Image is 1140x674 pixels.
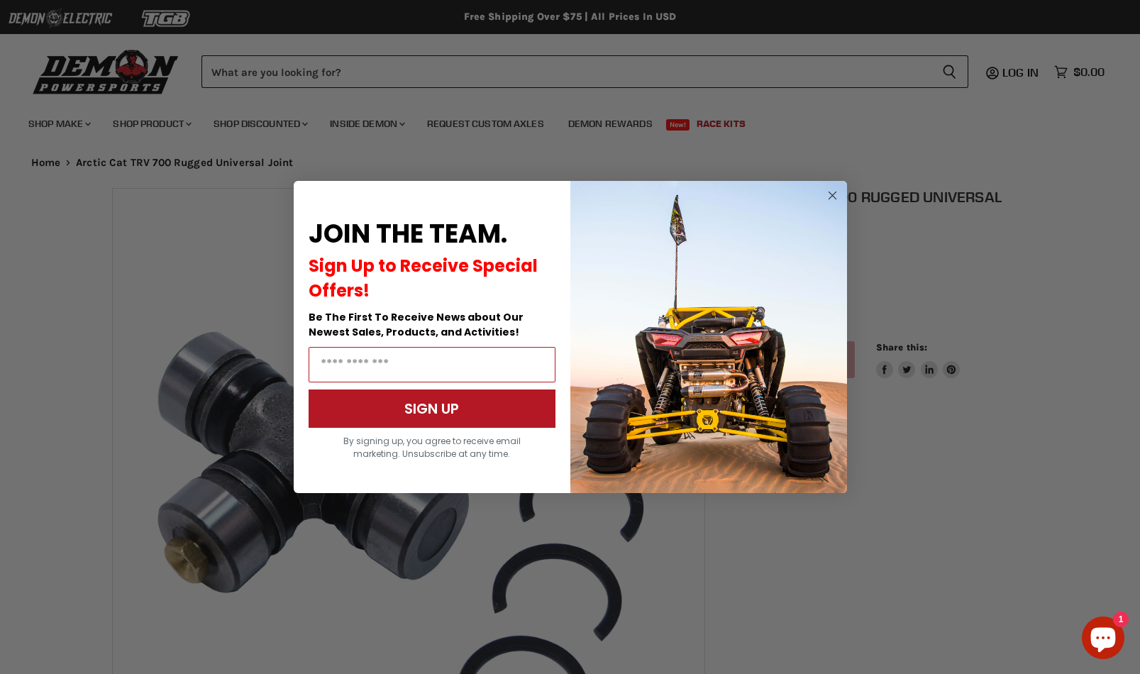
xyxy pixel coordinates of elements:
[309,310,524,339] span: Be The First To Receive News about Our Newest Sales, Products, and Activities!
[1078,617,1129,663] inbox-online-store-chat: Shopify online store chat
[309,347,555,382] input: Email Address
[309,216,507,252] span: JOIN THE TEAM.
[343,435,521,460] span: By signing up, you agree to receive email marketing. Unsubscribe at any time.
[309,390,555,428] button: SIGN UP
[309,254,538,302] span: Sign Up to Receive Special Offers!
[570,181,847,493] img: a9095488-b6e7-41ba-879d-588abfab540b.jpeg
[824,187,841,204] button: Close dialog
